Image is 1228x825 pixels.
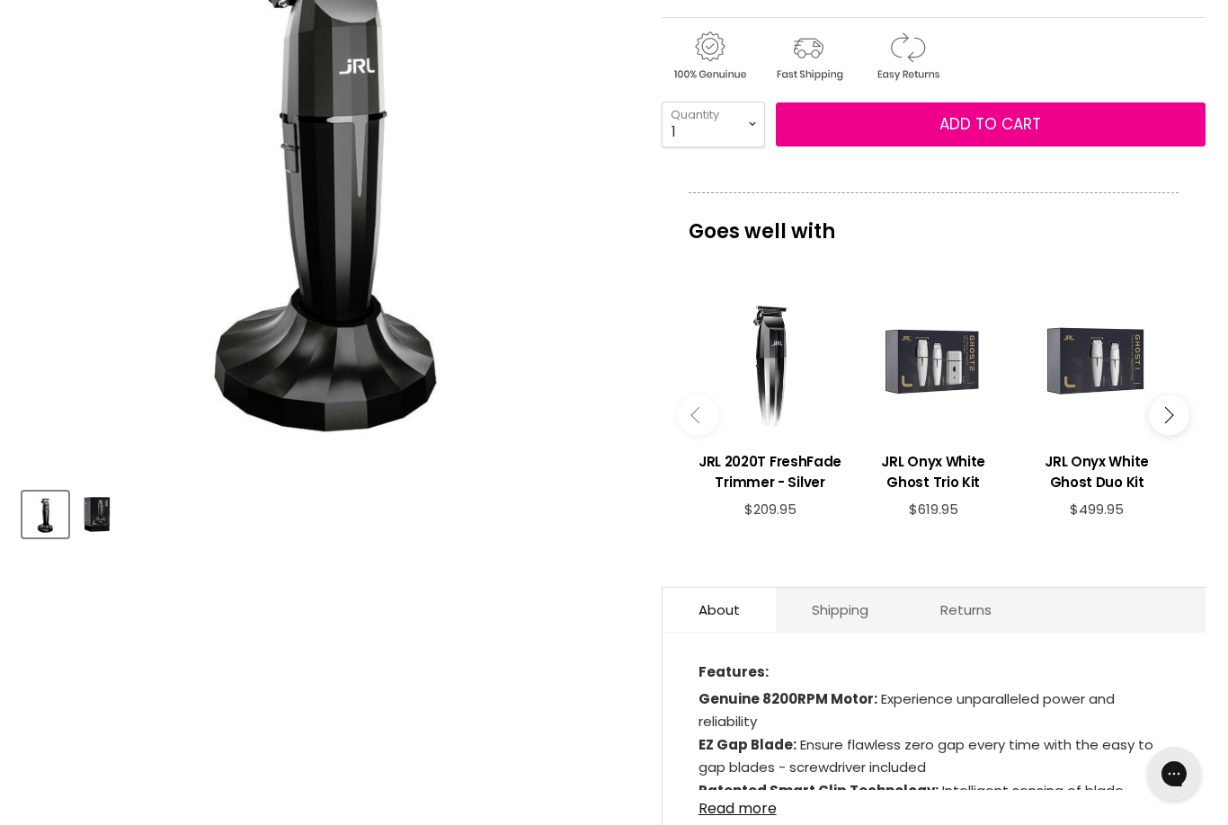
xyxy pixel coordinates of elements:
a: View product:JRL 2020T FreshFade Trimmer - Silver [698,292,843,438]
h3: JRL 2020T FreshFade Trimmer - Silver [698,451,843,492]
button: JRL Onyx Trimmer - Black [22,492,68,537]
a: About [663,588,776,632]
img: JRL Onyx Trimmer - Black [76,493,118,536]
strong: EZ Gap Blade: [699,735,796,754]
span: $619.95 [909,500,958,519]
span: Add to cart [939,113,1041,135]
span: $499.95 [1070,500,1124,519]
a: Read more [699,790,1170,817]
li: Experience unparalleled power and reliability [699,687,1170,733]
img: genuine.gif [662,29,757,84]
select: Quantity [662,102,765,146]
a: View product:JRL Onyx White Ghost Duo Kit [1024,438,1170,501]
img: JRL Onyx Trimmer - Black [24,493,67,536]
p: Goes well with [689,192,1179,252]
strong: Patented Smart Clip Technology: [699,781,939,800]
button: JRL Onyx Trimmer - Black [74,492,120,537]
img: returns.gif [859,29,955,84]
h3: JRL Onyx White Ghost Duo Kit [1024,451,1170,492]
a: View product:JRL Onyx White Ghost Duo Kit [1024,292,1170,438]
div: Product thumbnails [20,486,635,537]
a: Shipping [776,588,904,632]
a: View product:JRL 2020T FreshFade Trimmer - Silver [698,438,843,501]
li: Ensure flawless zero gap every time with the easy to gap blades - screwdriver included [699,733,1170,779]
strong: Features: [699,662,769,681]
a: View product:JRL Onyx White Ghost Trio Kit [860,438,1006,501]
span: $209.95 [744,500,796,519]
strong: Genuine 8200RPM Motor: [699,689,877,708]
button: Add to cart [776,102,1206,147]
iframe: Gorgias live chat messenger [1138,741,1210,807]
h3: JRL Onyx White Ghost Trio Kit [860,451,1006,492]
a: Returns [904,588,1028,632]
img: shipping.gif [761,29,856,84]
a: View product:JRL Onyx White Ghost Trio Kit [860,292,1006,438]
